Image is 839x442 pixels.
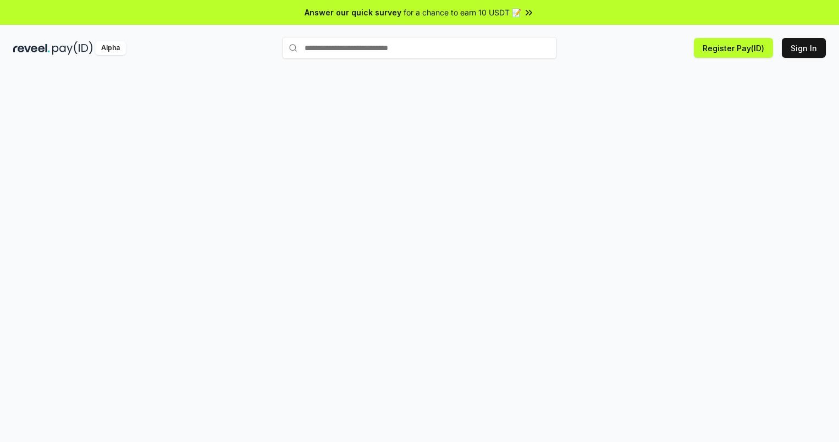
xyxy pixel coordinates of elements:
[305,7,401,18] span: Answer our quick survey
[95,41,126,55] div: Alpha
[52,41,93,55] img: pay_id
[694,38,773,58] button: Register Pay(ID)
[782,38,826,58] button: Sign In
[13,41,50,55] img: reveel_dark
[404,7,521,18] span: for a chance to earn 10 USDT 📝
